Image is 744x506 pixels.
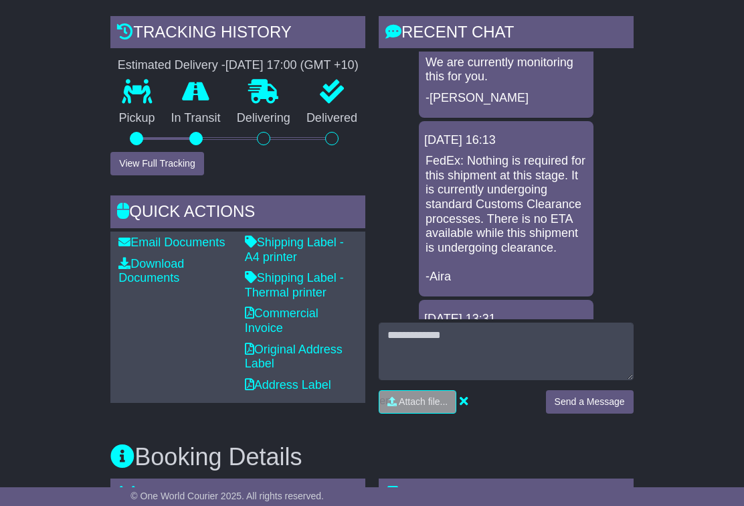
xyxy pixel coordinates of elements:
[379,16,634,52] div: RECENT CHAT
[110,444,633,471] h3: Booking Details
[426,56,587,84] p: We are currently monitoring this for you.
[118,236,225,249] a: Email Documents
[298,111,365,126] p: Delivered
[245,271,344,299] a: Shipping Label - Thermal printer
[426,154,587,284] p: FedEx: Nothing is required for this shipment at this stage. It is currently undergoing standard C...
[426,91,587,106] p: -[PERSON_NAME]
[118,257,184,285] a: Download Documents
[110,16,365,52] div: Tracking history
[110,152,203,175] button: View Full Tracking
[424,312,588,327] div: [DATE] 13:31
[110,111,163,126] p: Pickup
[110,58,365,73] div: Estimated Delivery -
[424,133,588,148] div: [DATE] 16:13
[110,195,365,232] div: Quick Actions
[225,58,359,73] div: [DATE] 17:00 (GMT +10)
[163,111,228,126] p: In Transit
[130,491,324,501] span: © One World Courier 2025. All rights reserved.
[546,390,634,414] button: Send a Message
[229,111,298,126] p: Delivering
[245,343,343,371] a: Original Address Label
[245,236,344,264] a: Shipping Label - A4 printer
[245,378,331,392] a: Address Label
[245,307,318,335] a: Commercial Invoice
